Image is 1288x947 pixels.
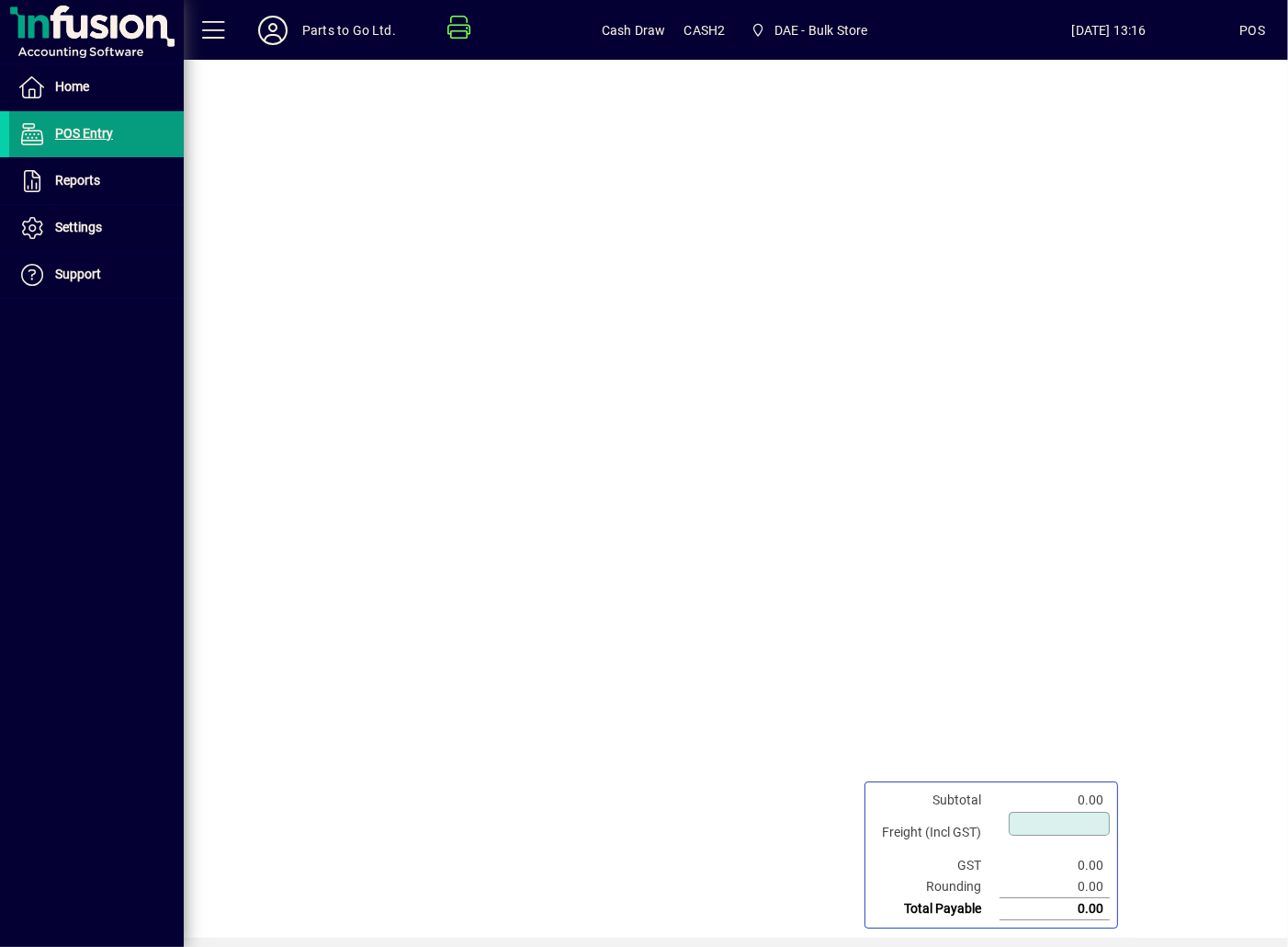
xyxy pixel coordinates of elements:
span: DAE - Bulk Store [743,14,875,47]
span: Settings [55,220,102,234]
td: Rounding [873,876,1000,898]
td: 0.00 [1000,876,1110,898]
div: Parts to Go Ltd. [302,16,396,45]
a: Home [9,64,184,110]
td: Freight (Incl GST) [873,811,1000,855]
a: Support [9,252,184,298]
td: GST [873,855,1000,876]
span: Support [55,267,101,281]
a: Reports [9,158,184,204]
a: Settings [9,205,184,251]
td: Total Payable [873,898,1000,920]
span: DAE - Bulk Store [774,16,868,45]
td: 0.00 [1000,790,1110,811]
td: Subtotal [873,790,1000,811]
span: Home [55,79,89,94]
button: Profile [243,14,302,47]
span: POS Entry [55,126,113,141]
span: [DATE] 13:16 [978,16,1240,45]
div: POS [1239,16,1265,45]
td: 0.00 [1000,855,1110,876]
span: CASH2 [684,16,726,45]
span: Cash Draw [602,16,666,45]
td: 0.00 [1000,898,1110,920]
span: Reports [55,173,100,188]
